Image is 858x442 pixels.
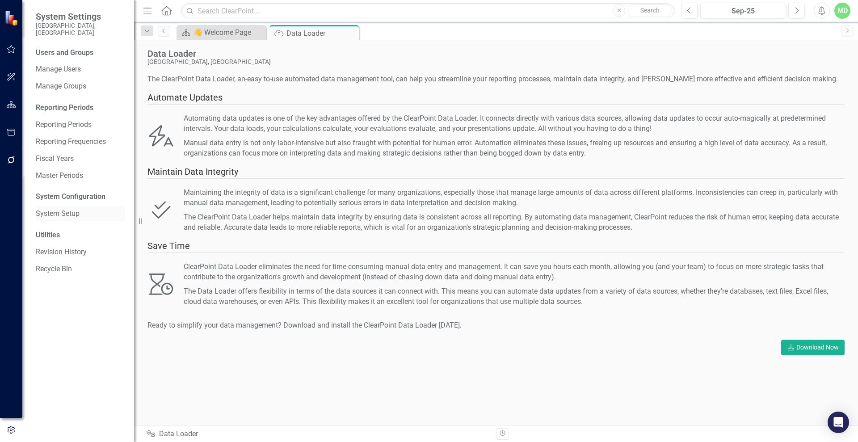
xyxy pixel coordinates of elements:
[36,22,125,37] small: [GEOGRAPHIC_DATA], [GEOGRAPHIC_DATA]
[147,74,845,84] div: The ClearPoint Data Loader, an-easy to-use automated data management tool, can help you streamlin...
[36,154,125,164] a: Fiscal Years
[184,114,845,134] div: Automating data updates is one of the key advantages offered by the ClearPoint Data Loader. It co...
[703,6,783,17] div: Sep-25
[184,212,845,233] div: The ClearPoint Data Loader helps maintain data integrity by ensuring data is consistent across al...
[147,165,845,179] div: Maintain Data Integrity
[147,91,845,105] div: Automate Updates
[36,171,125,181] a: Master Periods
[36,137,125,147] a: Reporting Frequencies
[36,209,125,219] a: System Setup
[184,262,845,282] div: ClearPoint Data Loader eliminates the need for time-consuming manual data entry and management. I...
[193,27,264,38] div: 👋 Welcome Page
[36,192,125,202] div: System Configuration
[147,320,845,331] div: Ready to simplify your data management? Download and install the ClearPoint Data Loader [DATE].
[36,11,125,22] span: System Settings
[627,4,672,17] button: Search
[36,264,125,274] a: Recycle Bin
[36,230,125,240] div: Utilities
[36,81,125,92] a: Manage Groups
[36,103,125,113] div: Reporting Periods
[834,3,850,19] button: MD
[184,286,845,307] div: The Data Loader offers flexibility in terms of the data sources it can connect with. This means y...
[4,10,20,25] img: ClearPoint Strategy
[184,188,845,208] div: Maintaining the integrity of data is a significant challenge for many organizations, especially t...
[179,27,264,38] a: 👋 Welcome Page
[147,240,845,253] div: Save Time
[781,340,845,355] a: Download Now
[36,48,125,58] div: Users and Groups
[184,138,845,159] div: Manual data entry is not only labor-intensive but also fraught with potential for human error. Au...
[286,28,357,39] div: Data Loader
[181,3,674,19] input: Search ClearPoint...
[147,429,489,439] div: Data Loader
[700,3,786,19] button: Sep-25
[147,59,840,65] div: [GEOGRAPHIC_DATA], [GEOGRAPHIC_DATA]
[36,247,125,257] a: Revision History
[36,120,125,130] a: Reporting Periods
[36,64,125,75] a: Manage Users
[147,49,840,59] div: Data Loader
[828,412,849,433] div: Open Intercom Messenger
[640,7,660,14] span: Search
